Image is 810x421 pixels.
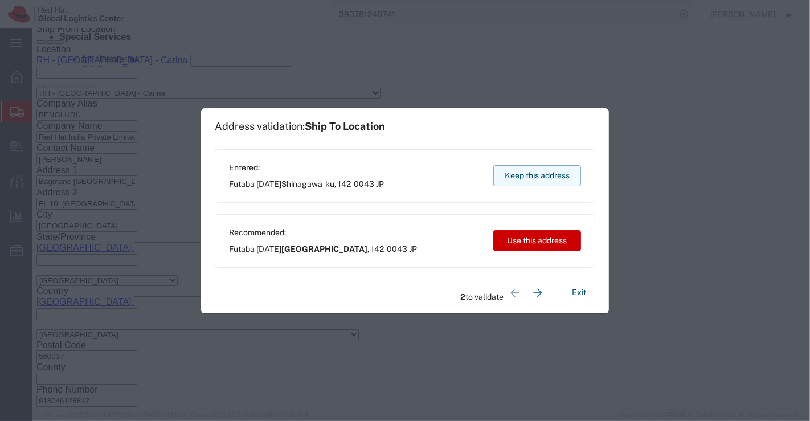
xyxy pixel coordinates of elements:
span: Ship To Location [305,120,385,132]
span: Futaba [DATE] , [229,178,384,190]
button: Keep this address [493,165,581,186]
span: Shinagawa-ku [281,179,334,189]
div: to validate [460,281,549,304]
button: Use this address [493,230,581,251]
button: Exit [563,283,595,303]
span: JP [376,179,384,189]
span: 2 [460,292,465,301]
span: [GEOGRAPHIC_DATA] [281,244,367,254]
span: JP [409,244,417,254]
span: Entered: [229,162,384,174]
h1: Address validation: [215,120,385,133]
span: 142-0043 [371,244,407,254]
span: 142-0043 [338,179,374,189]
span: Futaba [DATE] , [229,243,417,255]
span: Recommended: [229,227,417,239]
